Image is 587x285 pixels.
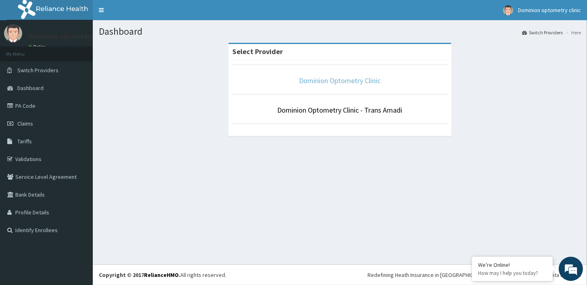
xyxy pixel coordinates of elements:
img: User Image [503,5,513,15]
a: Online [28,44,48,50]
p: Dominion optometry clinic [28,33,112,40]
strong: Select Provider [232,47,283,56]
strong: Copyright © 2017 . [99,271,180,279]
span: Switch Providers [17,67,58,74]
a: Switch Providers [522,29,563,36]
div: We're Online! [478,261,547,268]
a: RelianceHMO [144,271,179,279]
h1: Dashboard [99,26,581,37]
span: Dominion optometry clinic [518,6,581,14]
p: How may I help you today? [478,270,547,277]
div: Redefining Heath Insurance in [GEOGRAPHIC_DATA] using Telemedicine and Data Science! [368,271,581,279]
a: Dominion Optometry Clinic - Trans Amadi [278,105,403,115]
span: Claims [17,120,33,127]
img: User Image [4,24,22,42]
footer: All rights reserved. [93,264,587,285]
li: Here [564,29,581,36]
a: Dominion Optometry Clinic [299,76,381,85]
span: Dashboard [17,84,44,92]
span: Tariffs [17,138,32,145]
